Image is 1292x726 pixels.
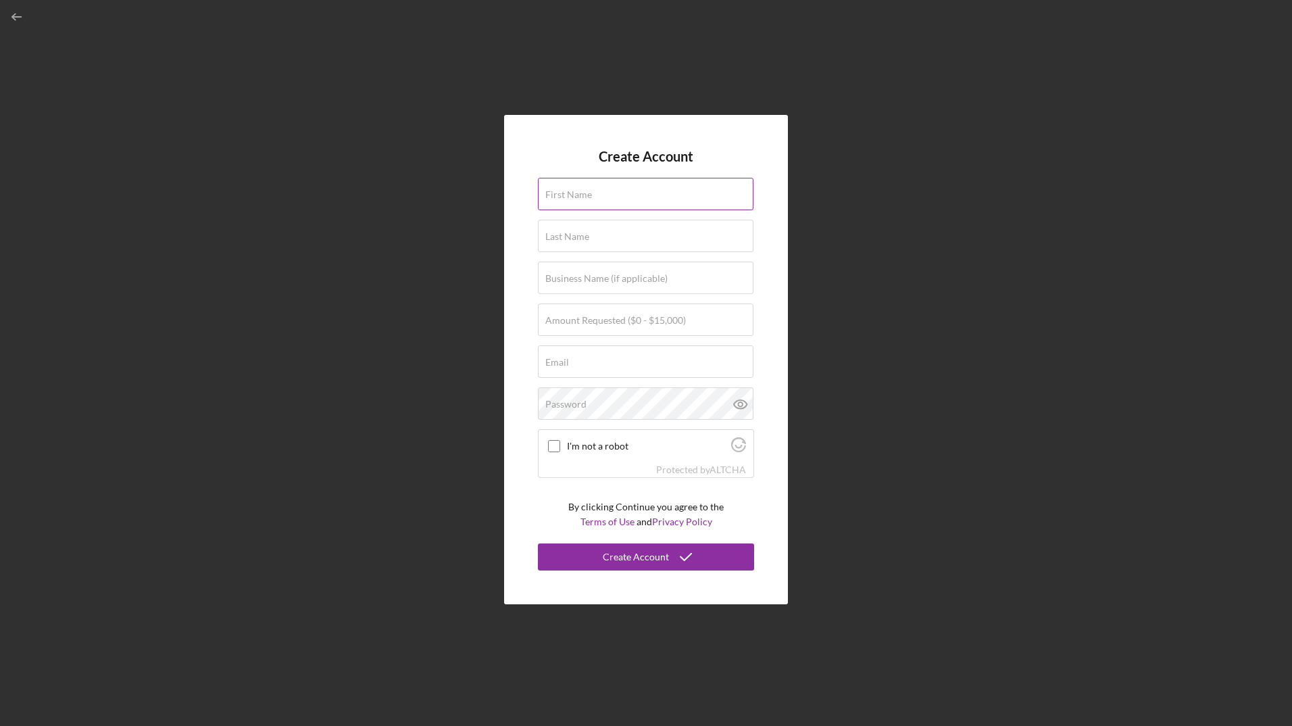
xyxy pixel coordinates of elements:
[545,399,587,410] label: Password
[545,273,668,284] label: Business Name (if applicable)
[545,315,686,326] label: Amount Requested ($0 - $15,000)
[545,189,592,200] label: First Name
[603,543,669,571] div: Create Account
[656,464,746,475] div: Protected by
[710,464,746,475] a: Visit Altcha.org
[652,516,712,527] a: Privacy Policy
[599,149,693,164] h4: Create Account
[567,441,727,452] label: I'm not a robot
[731,443,746,454] a: Visit Altcha.org
[580,516,635,527] a: Terms of Use
[538,543,754,571] button: Create Account
[568,500,724,530] p: By clicking Continue you agree to the and
[545,357,569,368] label: Email
[545,231,589,242] label: Last Name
